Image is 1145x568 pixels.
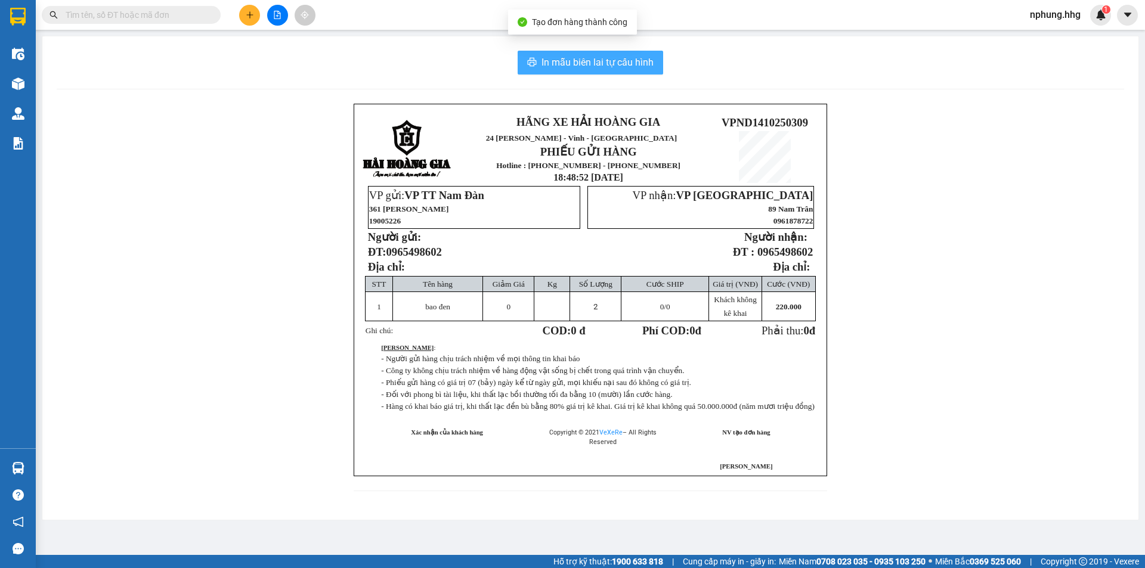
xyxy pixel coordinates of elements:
[676,189,813,201] span: VP [GEOGRAPHIC_DATA]
[295,5,315,26] button: aim
[273,11,281,19] span: file-add
[267,5,288,26] button: file-add
[683,555,776,568] span: Cung cấp máy in - giấy in:
[411,429,483,436] strong: Xác nhận của khách hàng
[722,116,808,129] span: VPND1410250309
[612,557,663,566] strong: 1900 633 818
[970,557,1021,566] strong: 0369 525 060
[13,489,24,501] span: question-circle
[1104,5,1108,14] span: 1
[386,246,442,258] span: 0965498602
[929,559,932,564] span: ⚪️
[553,555,663,568] span: Hỗ trợ kỹ thuật:
[1102,5,1110,14] sup: 1
[714,295,756,318] span: Khách không kê khai
[713,280,758,288] span: Giá trị (VNĐ)
[744,231,807,243] strong: Người nhận:
[516,116,660,128] strong: HÃNG XE HẢI HOÀNG GIA
[579,280,612,288] span: Số Lượng
[642,324,701,337] strong: Phí COD: đ
[571,324,585,337] span: 0 đ
[372,280,386,288] span: STT
[553,172,623,182] span: 18:48:52 [DATE]
[49,11,58,19] span: search
[543,324,586,337] strong: COD:
[368,260,405,273] span: Địa chỉ:
[369,216,401,225] span: 19005226
[672,555,674,568] span: |
[368,246,442,258] strong: ĐT:
[540,145,637,158] strong: PHIẾU GỬI HÀNG
[689,324,695,337] span: 0
[722,429,770,436] strong: NV tạo đơn hàng
[12,137,24,150] img: solution-icon
[13,543,24,554] span: message
[486,134,677,142] span: 24 [PERSON_NAME] - Vinh - [GEOGRAPHIC_DATA]
[1079,557,1087,566] span: copyright
[363,120,452,179] img: logo
[369,204,449,213] span: 361 [PERSON_NAME]
[12,48,24,60] img: warehouse-icon
[1122,10,1133,20] span: caret-down
[23,40,110,71] span: 24 [PERSON_NAME] - Vinh - [GEOGRAPHIC_DATA]
[381,402,815,411] span: - Hàng có khai báo giá trị, khi thất lạc đền bù bằng 80% giá trị kê khai. Giá trị kê khai không q...
[33,12,108,38] strong: HÃNG XE HẢI HOÀNG GIA
[541,55,654,70] span: In mẫu biên lai tự cấu hình
[12,77,24,90] img: warehouse-icon
[599,429,623,436] a: VeXeRe
[507,302,511,311] span: 0
[733,246,754,258] strong: ĐT :
[593,302,598,311] span: 2
[493,280,525,288] span: Giảm Giá
[13,516,24,527] span: notification
[773,260,810,273] strong: Địa chỉ:
[12,107,24,120] img: warehouse-icon
[768,204,813,213] span: 89 Nam Trân
[549,429,657,446] span: Copyright © 2021 – All Rights Reserved
[381,366,684,375] span: - Công ty không chịu trách nhiệm về hàng động vật sống bị chết trong quá trình vận chuyển.
[366,326,393,335] span: Ghi chú:
[381,344,434,351] strong: [PERSON_NAME]
[757,246,813,258] span: 0965498602
[660,302,664,311] span: 0
[66,8,206,21] input: Tìm tên, số ĐT hoặc mã đơn
[646,280,684,288] span: Cước SHIP
[660,302,670,311] span: /0
[404,189,484,201] span: VP TT Nam Đàn
[239,5,260,26] button: plus
[632,189,813,201] span: VP nhận:
[547,280,557,288] span: Kg
[779,555,926,568] span: Miền Nam
[518,51,663,75] button: printerIn mẫu biên lai tự cấu hình
[7,49,22,108] img: logo
[10,8,26,26] img: logo-vxr
[425,302,450,311] span: bao đen
[381,390,672,399] span: - Đối với phong bì tài liệu, khi thất lạc bồi thường tối đa bằng 10 (mười) lần cước hàng.
[720,463,772,470] span: [PERSON_NAME]
[1096,10,1106,20] img: icon-new-feature
[762,324,815,337] span: Phải thu:
[301,11,309,19] span: aim
[377,302,381,311] span: 1
[369,189,484,201] span: VP gửi:
[935,555,1021,568] span: Miền Bắc
[773,216,813,225] span: 0961878722
[381,344,435,351] span: :
[12,462,24,474] img: warehouse-icon
[381,378,691,387] span: - Phiếu gửi hàng có giá trị 07 (bảy) ngày kể từ ngày gửi, mọi khiếu nại sau đó không có giá trị.
[767,280,810,288] span: Cước (VNĐ)
[809,324,815,337] span: đ
[518,17,527,27] span: check-circle
[423,280,453,288] span: Tên hàng
[1020,7,1090,22] span: nphung.hhg
[1117,5,1138,26] button: caret-down
[1030,555,1032,568] span: |
[496,161,680,170] strong: Hotline : [PHONE_NUMBER] - [PHONE_NUMBER]
[776,302,801,311] span: 220.000
[803,324,809,337] span: 0
[381,354,580,363] span: - Người gửi hàng chịu trách nhiệm về mọi thông tin khai báo
[816,557,926,566] strong: 0708 023 035 - 0935 103 250
[40,87,100,113] strong: PHIẾU GỬI HÀNG
[527,57,537,69] span: printer
[368,231,421,243] strong: Người gửi:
